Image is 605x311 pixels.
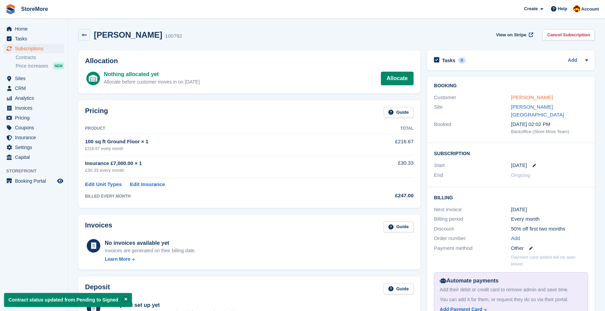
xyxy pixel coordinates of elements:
[15,133,56,142] span: Insurance
[511,254,588,267] p: Payment card added will be auto-linked
[434,94,511,102] div: Customer
[493,29,535,40] a: View on Stripe
[105,256,130,263] div: Learn More
[85,193,352,199] div: BILLED EVERY MONTH
[15,176,56,186] span: Booking Portal
[15,143,56,152] span: Settings
[3,123,64,132] a: menu
[434,150,588,157] h2: Subscription
[15,24,56,34] span: Home
[384,107,414,118] a: Guide
[16,62,64,70] a: Price increases NEW
[434,194,588,201] h2: Billing
[434,235,511,242] div: Order number
[434,162,511,169] div: Start
[352,134,414,155] td: £216.67
[511,121,588,128] div: [DATE] 02:02 PM
[6,168,68,175] span: Storefront
[352,192,414,200] div: £247.00
[105,239,196,247] div: No invoices available yet
[434,103,511,118] div: Site
[352,123,414,134] th: Total
[104,70,200,78] div: Nothing allocated yet
[384,283,414,294] a: Guide
[573,5,580,12] img: Store More Team
[85,221,112,233] h2: Invoices
[434,171,511,179] div: End
[511,244,588,252] div: Other
[511,104,564,117] a: [PERSON_NAME][GEOGRAPHIC_DATA]
[15,84,56,93] span: CRM
[581,6,599,13] span: Account
[542,29,595,40] a: Cancel Subscription
[85,146,352,152] div: £216.67 every month
[381,72,414,85] a: Allocate
[3,103,64,113] a: menu
[524,5,538,12] span: Create
[511,94,553,100] a: [PERSON_NAME]
[434,83,588,89] h2: Booking
[15,103,56,113] span: Invoices
[434,215,511,223] div: Billing period
[94,30,162,39] h2: [PERSON_NAME]
[15,123,56,132] span: Coupons
[3,74,64,83] a: menu
[15,34,56,43] span: Tasks
[511,128,588,135] div: Backoffice (Store More Team)
[15,74,56,83] span: Sites
[85,283,110,294] h2: Deposit
[85,167,352,174] div: £30.33 every month
[18,3,51,15] a: StoreMore
[511,215,588,223] div: Every month
[511,206,588,214] div: [DATE]
[3,152,64,162] a: menu
[16,54,64,61] a: Contracts
[53,62,64,69] div: NEW
[3,24,64,34] a: menu
[3,133,64,142] a: menu
[3,44,64,53] a: menu
[85,57,414,65] h2: Allocation
[352,155,414,178] td: £30.33
[85,181,122,188] a: Edit Unit Types
[15,113,56,123] span: Pricing
[5,4,16,14] img: stora-icon-8386f47178a22dfd0bd8f6a31ec36ba5ce8667c1dd55bd0f319d3a0aa187defe.svg
[85,138,352,146] div: 100 sq ft Ground Floor × 1
[442,57,455,63] h2: Tasks
[434,225,511,233] div: Discount
[130,181,165,188] a: Edit Insurance
[15,93,56,103] span: Analytics
[558,5,567,12] span: Help
[85,160,352,167] div: Insurance £7,000.00 × 1
[511,162,527,169] time: 2025-09-04 23:00:00 UTC
[4,293,132,307] p: Contract status updated from Pending to Signed
[3,176,64,186] a: menu
[3,113,64,123] a: menu
[105,301,245,309] div: No deposit set up yet
[434,121,511,135] div: Booked
[511,225,588,233] div: 50% off first two months
[104,78,200,86] div: Allocate before customer moves in on [DATE]
[384,221,414,233] a: Guide
[85,123,352,134] th: Product
[496,32,526,38] span: View on Stripe
[511,235,520,242] a: Add
[105,256,196,263] a: Learn More
[434,206,511,214] div: Next invoice
[3,84,64,93] a: menu
[568,57,577,65] a: Add
[105,247,196,254] div: Invoices are generated on their billing date.
[440,286,582,293] div: Add their debit or credit card to remove admin and save time.
[15,44,56,53] span: Subscriptions
[3,93,64,103] a: menu
[165,32,182,40] div: 100792
[16,63,48,69] span: Price increases
[434,244,511,252] div: Payment method
[85,107,108,118] h2: Pricing
[15,152,56,162] span: Capital
[3,34,64,43] a: menu
[458,57,466,63] div: 0
[440,296,582,303] div: You can add it for them, or request they do so via their portal.
[56,177,64,185] a: Preview store
[440,277,582,285] div: Automate payments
